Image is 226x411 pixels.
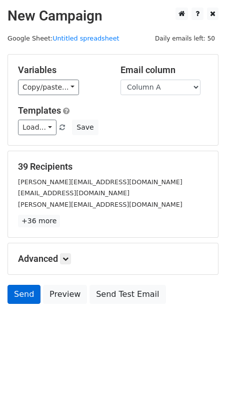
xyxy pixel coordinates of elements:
[18,65,105,76] h5: Variables
[18,105,61,116] a: Templates
[151,33,218,44] span: Daily emails left: 50
[7,285,40,304] a: Send
[18,189,129,197] small: [EMAIL_ADDRESS][DOMAIN_NAME]
[43,285,87,304] a: Preview
[18,178,182,186] small: [PERSON_NAME][EMAIL_ADDRESS][DOMAIN_NAME]
[120,65,208,76] h5: Email column
[18,253,208,264] h5: Advanced
[18,215,60,227] a: +36 more
[72,120,98,135] button: Save
[176,363,226,411] iframe: Chat Widget
[7,8,218,25] h2: New Campaign
[151,35,218,42] a: Daily emails left: 50
[89,285,165,304] a: Send Test Email
[7,35,119,42] small: Google Sheet:
[18,120,56,135] a: Load...
[18,201,182,208] small: [PERSON_NAME][EMAIL_ADDRESS][DOMAIN_NAME]
[18,80,79,95] a: Copy/paste...
[18,161,208,172] h5: 39 Recipients
[52,35,119,42] a: Untitled spreadsheet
